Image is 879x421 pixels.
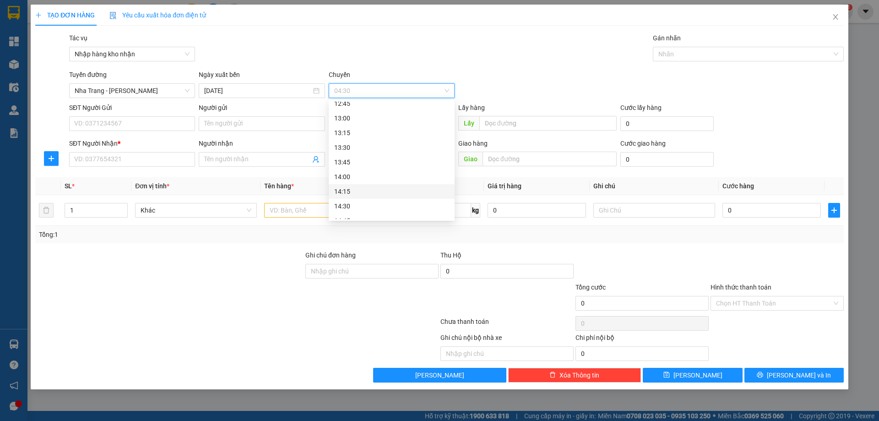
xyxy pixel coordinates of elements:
span: plus [35,12,42,18]
span: Lấy [458,116,479,131]
span: [PERSON_NAME] và In [767,370,831,380]
button: plus [828,203,840,218]
div: 13:00 [334,113,449,123]
span: Đơn vị tính [135,182,169,190]
button: printer[PERSON_NAME] và In [744,368,844,383]
div: 13:15 [334,128,449,138]
span: plus [44,155,58,162]
div: 14:30 [334,201,449,211]
div: Người gửi [199,103,325,113]
span: Giá trị hàng [488,182,521,190]
span: SL [65,182,72,190]
button: Close [823,5,848,30]
label: Cước giao hàng [620,140,666,147]
span: save [663,372,670,379]
span: [PERSON_NAME] [673,370,722,380]
span: Yêu cầu xuất hóa đơn điện tử [109,11,206,19]
div: SĐT Người Gửi [69,103,195,113]
div: SĐT Người Nhận [69,138,195,148]
span: [PERSON_NAME] [415,370,464,380]
div: Chuyến [329,70,455,83]
input: Cước lấy hàng [620,116,714,131]
label: Tác vụ [69,34,87,42]
div: Tuyến đường [69,70,195,83]
input: 0 [488,203,586,218]
th: Ghi chú [590,177,719,195]
span: Thu Hộ [440,252,461,259]
button: delete [39,203,54,218]
div: 14:15 [334,186,449,197]
span: plus [829,207,840,214]
span: Nhập hàng kho nhận [75,47,190,61]
button: [PERSON_NAME] [373,368,506,383]
input: Nhập ghi chú [440,346,574,361]
span: 04:30 [334,84,449,98]
label: Hình thức thanh toán [711,284,771,291]
span: close [832,13,839,21]
div: Ghi chú nội bộ nhà xe [440,333,574,346]
span: Khác [141,203,251,217]
span: Giao [458,152,483,166]
span: kg [471,203,480,218]
span: Tên hàng [264,182,294,190]
input: 15/08/2025 [204,86,311,96]
label: Cước lấy hàng [620,104,662,111]
button: plus [44,151,59,166]
div: Chi phí nội bộ [575,333,709,346]
div: 13:45 [334,157,449,167]
div: 14:00 [334,172,449,182]
span: Giao hàng [458,140,488,147]
span: TẠO ĐƠN HÀNG [35,11,95,19]
input: Dọc đường [479,116,617,131]
span: Cước hàng [722,182,754,190]
div: Tổng: 1 [39,230,339,240]
label: Gán nhãn [653,34,681,42]
button: save[PERSON_NAME] [643,368,742,383]
input: Cước giao hàng [620,152,714,167]
input: Ghi chú đơn hàng [305,264,439,279]
input: VD: Bàn, Ghế [264,203,386,218]
div: 14:45 [334,216,449,226]
span: Lấy hàng [458,104,485,111]
span: Tổng cước [575,284,606,291]
div: 12:45 [334,98,449,109]
input: Ghi Chú [593,203,715,218]
img: icon [109,12,117,19]
span: printer [757,372,763,379]
label: Ghi chú đơn hàng [305,252,356,259]
input: Dọc đường [483,152,617,166]
span: Nha Trang - Phan Rang [75,84,190,98]
span: Xóa Thông tin [559,370,599,380]
div: Chưa thanh toán [439,317,575,333]
div: 13:30 [334,142,449,153]
div: Ngày xuất bến [199,70,325,83]
button: deleteXóa Thông tin [508,368,641,383]
div: Người nhận [199,138,325,148]
span: user-add [312,156,320,163]
span: delete [549,372,556,379]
